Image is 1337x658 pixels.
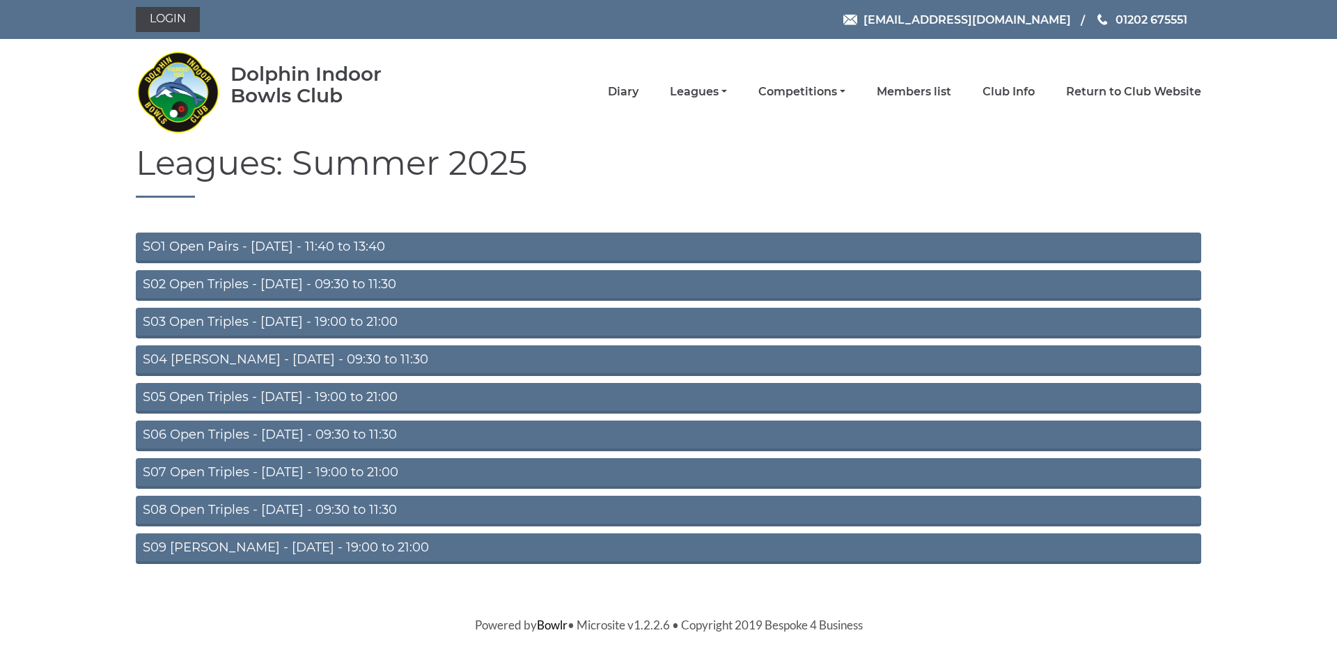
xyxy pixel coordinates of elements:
[1066,84,1201,100] a: Return to Club Website
[1097,14,1107,25] img: Phone us
[136,533,1201,564] a: S09 [PERSON_NAME] - [DATE] - 19:00 to 21:00
[136,383,1201,414] a: S05 Open Triples - [DATE] - 19:00 to 21:00
[475,618,863,632] span: Powered by • Microsite v1.2.2.6 • Copyright 2019 Bespoke 4 Business
[136,270,1201,301] a: S02 Open Triples - [DATE] - 09:30 to 11:30
[136,308,1201,338] a: S03 Open Triples - [DATE] - 19:00 to 21:00
[136,43,219,141] img: Dolphin Indoor Bowls Club
[136,458,1201,489] a: S07 Open Triples - [DATE] - 19:00 to 21:00
[877,84,951,100] a: Members list
[758,84,845,100] a: Competitions
[136,345,1201,376] a: S04 [PERSON_NAME] - [DATE] - 09:30 to 11:30
[136,145,1201,198] h1: Leagues: Summer 2025
[1095,11,1187,29] a: Phone us 01202 675551
[136,7,200,32] a: Login
[863,13,1071,26] span: [EMAIL_ADDRESS][DOMAIN_NAME]
[230,63,426,107] div: Dolphin Indoor Bowls Club
[1116,13,1187,26] span: 01202 675551
[670,84,727,100] a: Leagues
[843,11,1071,29] a: Email [EMAIL_ADDRESS][DOMAIN_NAME]
[136,233,1201,263] a: SO1 Open Pairs - [DATE] - 11:40 to 13:40
[537,618,568,632] a: Bowlr
[843,15,857,25] img: Email
[608,84,639,100] a: Diary
[983,84,1035,100] a: Club Info
[136,421,1201,451] a: S06 Open Triples - [DATE] - 09:30 to 11:30
[136,496,1201,526] a: S08 Open Triples - [DATE] - 09:30 to 11:30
